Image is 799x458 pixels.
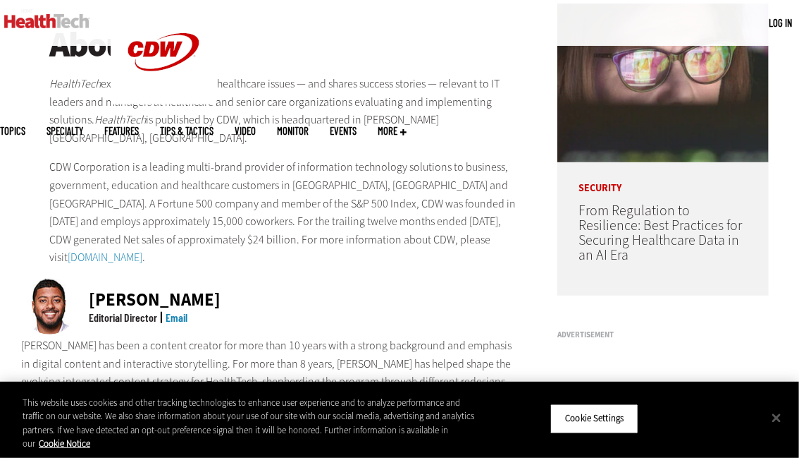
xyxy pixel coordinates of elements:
a: Log in [769,16,792,29]
a: Events [330,126,357,136]
div: User menu [769,16,792,30]
a: From Regulation to Resilience: Best Practices for Securing Healthcare Data in an AI Era [578,201,742,265]
a: Email [166,311,187,324]
p: [PERSON_NAME] has been a content creator for more than 10 years with a strong background and emph... [21,337,520,427]
h3: Advertisement [557,331,769,339]
p: Security [557,162,769,193]
div: Editorial Director [89,312,157,323]
img: Ricky Ribeiro [21,278,78,335]
span: Specialty [47,126,83,136]
img: Home [4,14,89,28]
a: MonITor [277,126,309,136]
a: Features [104,126,139,136]
span: More [378,126,407,136]
a: Tips & Tactics [160,126,213,136]
a: More information about your privacy [39,438,90,450]
div: [PERSON_NAME] [89,291,221,308]
button: Cookie Settings [550,404,638,434]
a: CDW [111,93,216,108]
div: This website uses cookies and other tracking technologies to enhance user experience and to analy... [23,396,479,451]
a: [DOMAIN_NAME] [68,250,142,265]
button: Close [761,402,792,433]
a: Video [235,126,256,136]
p: CDW Corporation is a leading multi-brand provider of information technology solutions to business... [49,158,520,267]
